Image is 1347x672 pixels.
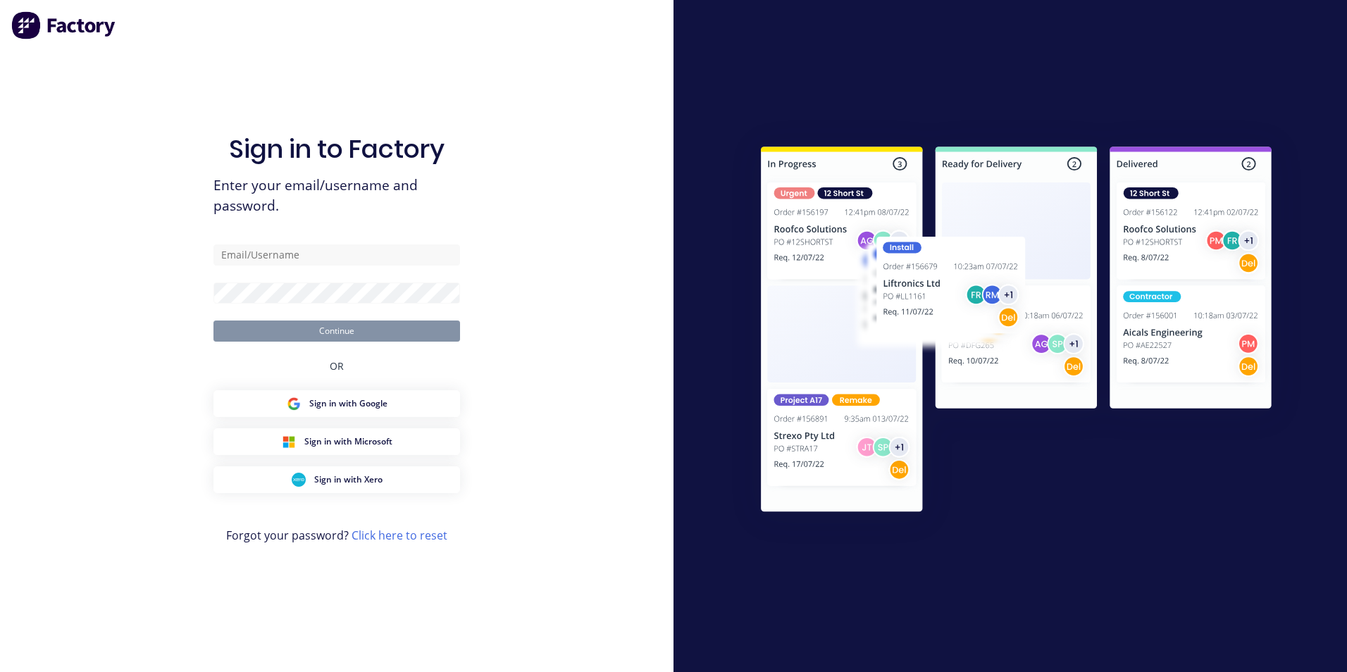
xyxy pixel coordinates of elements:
span: Enter your email/username and password. [213,175,460,216]
img: Factory [11,11,117,39]
div: OR [330,342,344,390]
button: Xero Sign inSign in with Xero [213,466,460,493]
span: Forgot your password? [226,527,447,544]
input: Email/Username [213,244,460,266]
button: Continue [213,321,460,342]
span: Sign in with Google [309,397,387,410]
button: Google Sign inSign in with Google [213,390,460,417]
img: Microsoft Sign in [282,435,296,449]
img: Google Sign in [287,397,301,411]
a: Click here to reset [352,528,447,543]
h1: Sign in to Factory [229,134,445,164]
button: Microsoft Sign inSign in with Microsoft [213,428,460,455]
span: Sign in with Microsoft [304,435,392,448]
img: Sign in [730,118,1303,545]
span: Sign in with Xero [314,473,383,486]
img: Xero Sign in [292,473,306,487]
